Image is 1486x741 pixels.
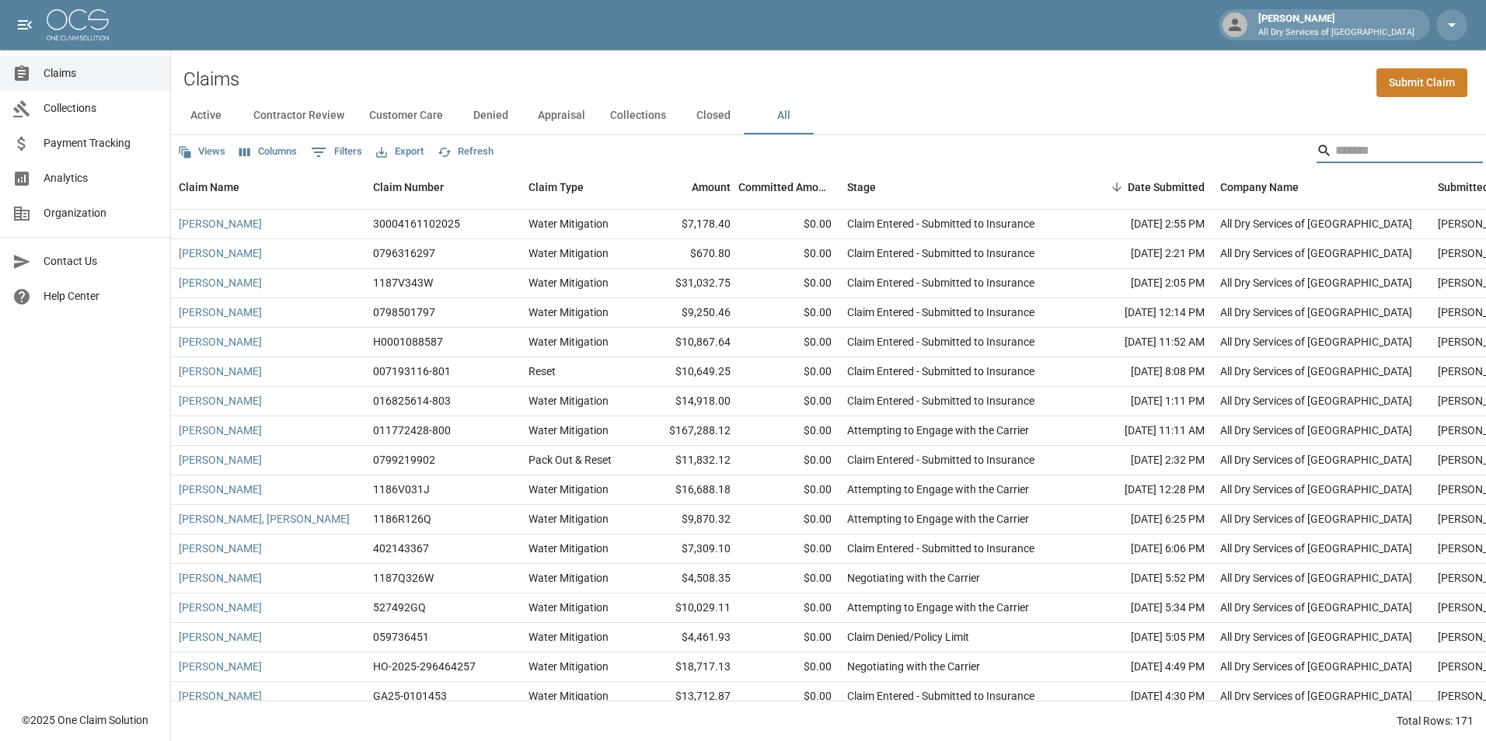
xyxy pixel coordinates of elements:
div: Water Mitigation [528,216,609,231]
button: Closed [678,97,748,134]
div: $0.00 [738,652,839,682]
div: [DATE] 12:28 PM [1073,475,1212,505]
div: $31,032.75 [637,269,738,298]
div: $0.00 [738,269,839,298]
div: [DATE] 8:08 PM [1073,357,1212,387]
div: 1186R126Q [373,511,431,527]
div: $18,717.13 [637,652,738,682]
div: Claim Entered - Submitted to Insurance [847,393,1034,409]
div: All Dry Services of Atlanta [1220,482,1412,497]
div: Water Mitigation [528,659,609,674]
div: 059736451 [373,629,429,645]
div: Stage [847,165,876,209]
div: 1187V343W [373,275,433,290]
div: Water Mitigation [528,334,609,350]
button: Views [174,140,229,164]
div: Water Mitigation [528,511,609,527]
span: Payment Tracking [44,135,158,151]
button: Refresh [434,140,497,164]
div: [DATE] 4:30 PM [1073,682,1212,711]
div: Claim Entered - Submitted to Insurance [847,364,1034,379]
a: [PERSON_NAME] [179,423,262,438]
a: [PERSON_NAME] [179,393,262,409]
div: [DATE] 6:06 PM [1073,534,1212,564]
div: $0.00 [738,534,839,564]
div: Search [1317,138,1483,166]
div: All Dry Services of Atlanta [1220,245,1412,261]
div: Water Mitigation [528,423,609,438]
div: [DATE] 1:11 PM [1073,387,1212,416]
button: Active [171,97,241,134]
div: $7,309.10 [637,534,738,564]
div: All Dry Services of Atlanta [1220,364,1412,379]
div: $0.00 [738,387,839,416]
div: $0.00 [738,416,839,446]
div: [DATE] 6:25 PM [1073,505,1212,534]
div: $670.80 [637,239,738,269]
div: $9,870.32 [637,505,738,534]
div: 0798501797 [373,304,435,320]
div: Claim Entered - Submitted to Insurance [847,334,1034,350]
div: All Dry Services of Atlanta [1220,629,1412,645]
div: Claim Denied/Policy Limit [847,629,969,645]
div: $0.00 [738,593,839,623]
div: $7,178.40 [637,210,738,239]
div: dynamic tabs [171,97,1486,134]
div: 1186V031J [373,482,430,497]
span: Help Center [44,288,158,304]
div: Claim Entered - Submitted to Insurance [847,216,1034,231]
div: [PERSON_NAME] [1252,11,1421,39]
div: Claim Entered - Submitted to Insurance [847,245,1034,261]
div: 007193116-801 [373,364,451,379]
div: GA25-0101453 [373,688,447,704]
div: Water Mitigation [528,570,609,586]
div: All Dry Services of Atlanta [1220,570,1412,586]
div: $0.00 [738,298,839,328]
div: Claim Entered - Submitted to Insurance [847,275,1034,290]
div: Water Mitigation [528,482,609,497]
div: [DATE] 5:52 PM [1073,564,1212,593]
div: All Dry Services of Atlanta [1220,688,1412,704]
div: $0.00 [738,623,839,652]
div: Company Name [1212,165,1430,209]
button: Contractor Review [241,97,357,134]
div: $11,832.12 [637,446,738,475]
span: Collections [44,100,158,117]
div: $16,688.18 [637,475,738,505]
a: [PERSON_NAME] [179,364,262,379]
div: 527492GQ [373,600,426,615]
div: Date Submitted [1128,165,1205,209]
div: $0.00 [738,239,839,269]
div: All Dry Services of Atlanta [1220,600,1412,615]
button: Denied [455,97,525,134]
div: 0799219902 [373,452,435,468]
a: [PERSON_NAME] [179,570,262,586]
span: Contact Us [44,253,158,270]
div: $0.00 [738,446,839,475]
button: Customer Care [357,97,455,134]
div: $10,029.11 [637,593,738,623]
a: [PERSON_NAME] [179,452,262,468]
div: © 2025 One Claim Solution [22,712,148,728]
div: Water Mitigation [528,541,609,556]
div: Attempting to Engage with the Carrier [847,511,1029,527]
div: HO-2025-296464257 [373,659,476,674]
span: Organization [44,205,158,221]
p: All Dry Services of [GEOGRAPHIC_DATA] [1258,26,1414,40]
div: Pack Out & Reset [528,452,612,468]
a: [PERSON_NAME] [179,629,262,645]
span: Claims [44,65,158,82]
div: $9,250.46 [637,298,738,328]
div: All Dry Services of Atlanta [1220,304,1412,320]
div: All Dry Services of Atlanta [1220,659,1412,674]
div: Claim Entered - Submitted to Insurance [847,452,1034,468]
div: $0.00 [738,328,839,357]
div: Claim Number [373,165,444,209]
div: $14,918.00 [637,387,738,416]
div: All Dry Services of Atlanta [1220,275,1412,290]
div: Claim Type [521,165,637,209]
div: $4,461.93 [637,623,738,652]
button: Appraisal [525,97,598,134]
button: Select columns [235,140,301,164]
img: ocs-logo-white-transparent.png [47,9,109,40]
